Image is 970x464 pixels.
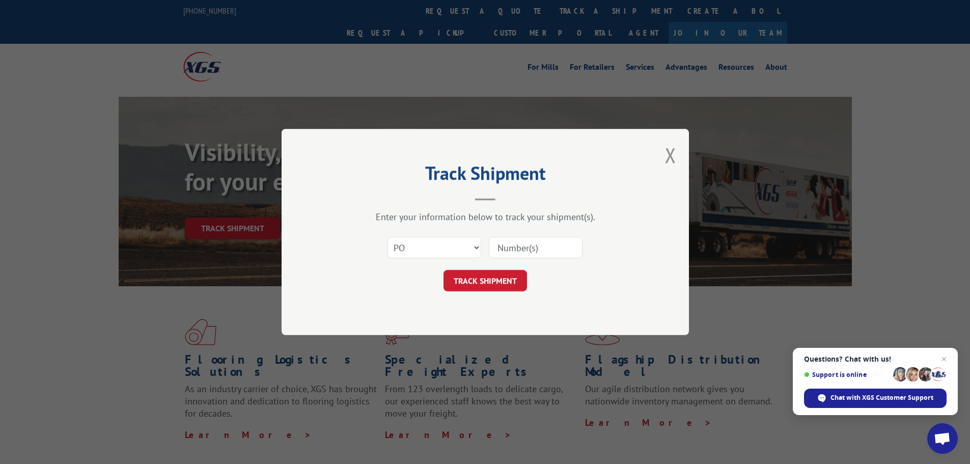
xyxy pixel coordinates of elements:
span: Questions? Chat with us! [804,355,947,363]
div: Open chat [927,423,958,454]
button: Close modal [665,142,676,169]
span: Support is online [804,371,890,378]
h2: Track Shipment [332,166,638,185]
span: Close chat [938,353,950,365]
div: Enter your information below to track your shipment(s). [332,211,638,223]
div: Chat with XGS Customer Support [804,389,947,408]
input: Number(s) [489,237,583,258]
button: TRACK SHIPMENT [444,270,527,291]
span: Chat with XGS Customer Support [830,393,933,402]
